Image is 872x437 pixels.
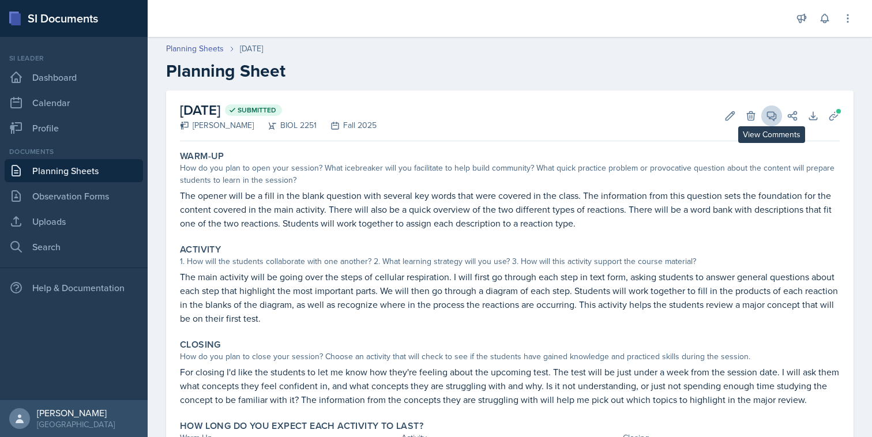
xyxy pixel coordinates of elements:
[180,420,423,432] label: How long do you expect each activity to last?
[180,255,840,268] div: 1. How will the students collaborate with one another? 2. What learning strategy will you use? 3....
[166,61,854,81] h2: Planning Sheet
[37,419,115,430] div: [GEOGRAPHIC_DATA]
[5,116,143,140] a: Profile
[37,407,115,419] div: [PERSON_NAME]
[180,100,377,120] h2: [DATE]
[240,43,263,55] div: [DATE]
[5,159,143,182] a: Planning Sheets
[180,150,224,162] label: Warm-Up
[5,184,143,208] a: Observation Forms
[254,119,317,131] div: BIOL 2251
[180,119,254,131] div: [PERSON_NAME]
[5,146,143,157] div: Documents
[180,189,840,230] p: The opener will be a fill in the blank question with several key words that were covered in the c...
[5,66,143,89] a: Dashboard
[180,270,840,325] p: The main activity will be going over the steps of cellular respiration. I will first go through e...
[317,119,377,131] div: Fall 2025
[5,210,143,233] a: Uploads
[238,106,276,115] span: Submitted
[166,43,224,55] a: Planning Sheets
[5,53,143,63] div: Si leader
[180,365,840,406] p: For closing I'd like the students to let me know how they're feeling about the upcoming test. The...
[180,244,221,255] label: Activity
[180,351,840,363] div: How do you plan to close your session? Choose an activity that will check to see if the students ...
[761,106,782,126] button: View Comments
[180,339,221,351] label: Closing
[180,162,840,186] div: How do you plan to open your session? What icebreaker will you facilitate to help build community...
[5,91,143,114] a: Calendar
[5,235,143,258] a: Search
[5,276,143,299] div: Help & Documentation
